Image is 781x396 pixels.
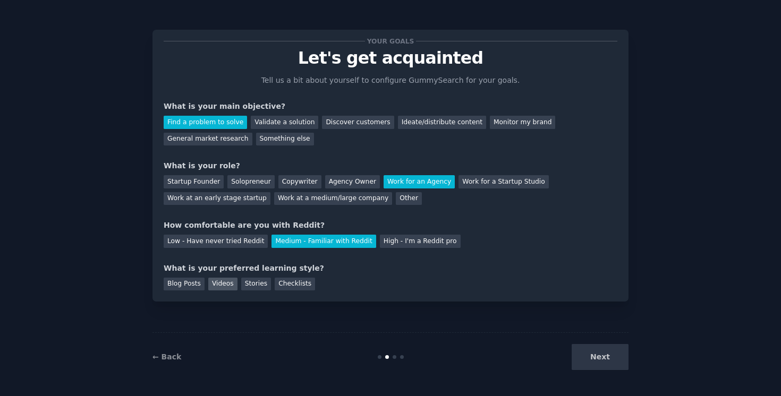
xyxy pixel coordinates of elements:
[256,133,314,146] div: Something else
[208,278,237,291] div: Videos
[164,263,617,274] div: What is your preferred learning style?
[322,116,394,129] div: Discover customers
[164,101,617,112] div: What is your main objective?
[164,175,224,188] div: Startup Founder
[257,75,524,86] p: Tell us a bit about yourself to configure GummySearch for your goals.
[164,278,205,291] div: Blog Posts
[241,278,271,291] div: Stories
[164,133,252,146] div: General market research
[164,192,270,205] div: Work at an early stage startup
[164,160,617,171] div: What is your role?
[365,36,416,47] span: Your goals
[380,235,461,248] div: High - I'm a Reddit pro
[164,49,617,67] p: Let's get acquainted
[396,192,422,205] div: Other
[384,175,455,188] div: Work for an Agency
[490,116,555,129] div: Monitor my brand
[274,192,392,205] div: Work at a medium/large company
[164,220,617,231] div: How comfortable are you with Reddit?
[152,352,181,361] a: ← Back
[325,175,380,188] div: Agency Owner
[164,116,247,129] div: Find a problem to solve
[459,175,548,188] div: Work for a Startup Studio
[164,235,268,248] div: Low - Have never tried Reddit
[227,175,274,188] div: Solopreneur
[275,278,315,291] div: Checklists
[278,175,321,188] div: Copywriter
[251,116,318,129] div: Validate a solution
[271,235,376,248] div: Medium - Familiar with Reddit
[398,116,486,129] div: Ideate/distribute content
